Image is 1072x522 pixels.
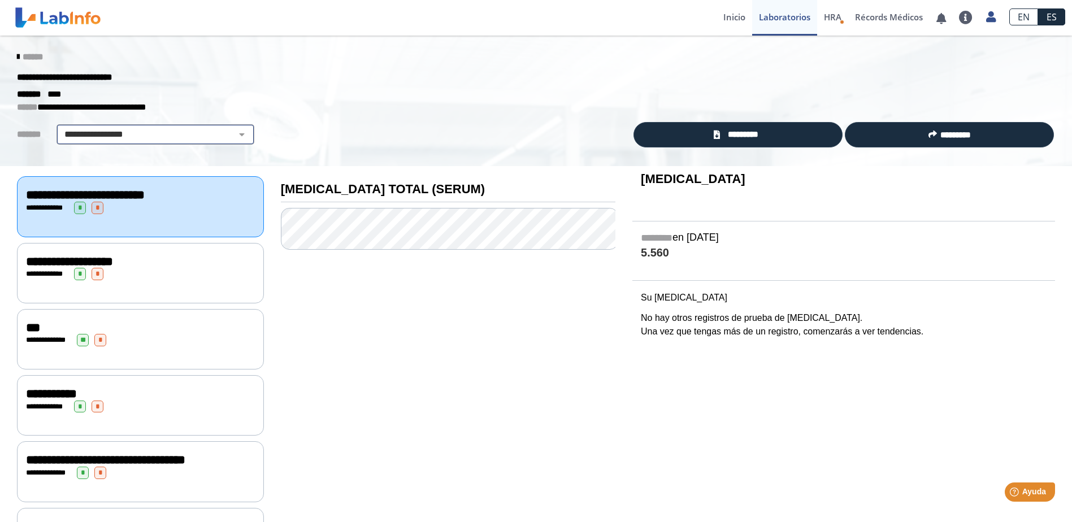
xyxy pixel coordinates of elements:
[641,232,1047,245] h5: en [DATE]
[824,11,841,23] span: HRA
[1038,8,1065,25] a: ES
[971,478,1060,510] iframe: Help widget launcher
[641,246,1047,260] h4: 5.560
[641,311,1047,338] p: No hay otros registros de prueba de [MEDICAL_DATA]. Una vez que tengas más de un registro, comenz...
[641,291,1047,304] p: Su [MEDICAL_DATA]
[641,172,745,186] b: [MEDICAL_DATA]
[1009,8,1038,25] a: EN
[281,182,485,196] b: [MEDICAL_DATA] TOTAL (SERUM)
